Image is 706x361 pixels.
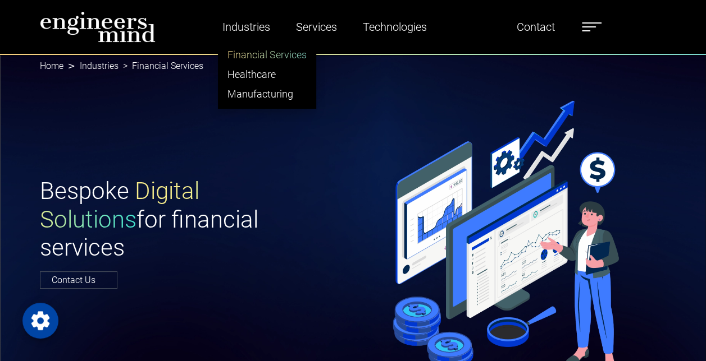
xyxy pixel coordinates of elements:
[40,177,347,262] h1: Bespoke for financial services
[218,84,316,104] a: Manufacturing
[40,271,117,289] a: Contact Us
[218,64,316,84] a: Healthcare
[40,61,63,71] a: Home
[512,14,559,40] a: Contact
[80,61,119,71] a: Industries
[358,14,431,40] a: Technologies
[291,14,341,40] a: Services
[218,40,316,109] ul: Industries
[218,45,316,64] a: Financial Services
[218,14,275,40] a: Industries
[40,177,199,233] span: Digital Solutions
[119,59,203,73] li: Financial Services
[40,54,667,78] nav: breadcrumb
[40,11,156,43] img: logo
